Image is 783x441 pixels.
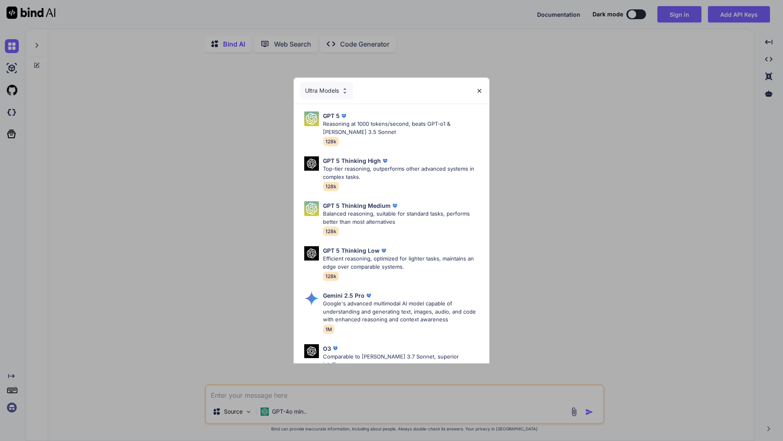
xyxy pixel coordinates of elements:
[476,87,483,94] img: close
[304,344,319,359] img: Pick Models
[323,120,483,136] p: Reasoning at 1000 tokens/second, beats GPT-o1 & [PERSON_NAME] 3.5 Sonnet
[340,112,348,120] img: premium
[323,182,339,191] span: 128k
[323,156,381,165] p: GPT 5 Thinking High
[323,165,483,181] p: Top-tier reasoning, outperforms other advanced systems in complex tasks.
[323,201,391,210] p: GPT 5 Thinking Medium
[323,291,365,300] p: Gemini 2.5 Pro
[323,210,483,226] p: Balanced reasoning, suitable for standard tasks, performs better than most alternatives
[341,87,348,94] img: Pick Models
[323,246,380,255] p: GPT 5 Thinking Low
[391,202,399,210] img: premium
[380,247,388,255] img: premium
[304,201,319,216] img: Pick Models
[381,157,389,165] img: premium
[323,255,483,271] p: Efficient reasoning, optimized for lighter tasks, maintains an edge over comparable systems.
[304,111,319,126] img: Pick Models
[323,353,483,369] p: Comparable to [PERSON_NAME] 3.7 Sonnet, superior intelligence
[323,227,339,236] span: 128k
[323,272,339,281] span: 128k
[365,292,373,300] img: premium
[300,82,353,100] div: Ultra Models
[323,111,340,120] p: GPT 5
[304,291,319,306] img: Pick Models
[323,325,334,334] span: 1M
[323,137,339,146] span: 128k
[304,156,319,171] img: Pick Models
[304,246,319,261] img: Pick Models
[331,344,339,352] img: premium
[323,300,483,324] p: Google's advanced multimodal AI model capable of understanding and generating text, images, audio...
[323,344,331,353] p: O3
